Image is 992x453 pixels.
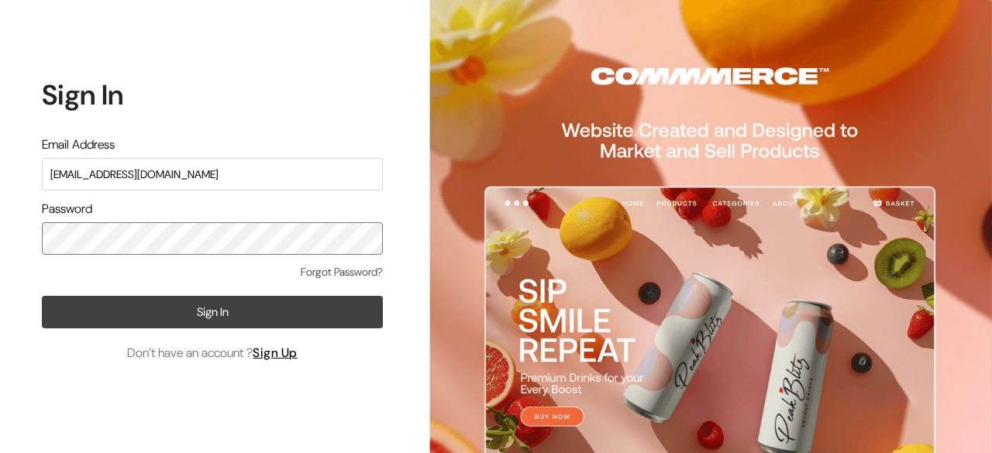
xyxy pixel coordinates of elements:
[253,345,298,361] a: Sign Up
[42,78,383,112] h1: Sign In
[42,296,383,328] button: Sign In
[42,200,92,218] label: Password
[301,264,383,280] a: Forgot Password?
[127,344,298,362] span: Don’t have an account ?
[42,136,115,154] label: Email Address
